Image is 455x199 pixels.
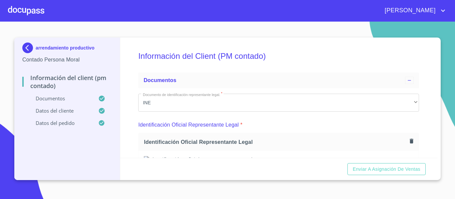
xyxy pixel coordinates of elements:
p: Información del Client (PM contado) [22,74,112,90]
span: Identificación Oficial Representante Legal [144,139,407,146]
div: arrendamiento productivo [22,43,112,56]
span: [PERSON_NAME] [380,5,439,16]
p: Datos del cliente [22,107,98,114]
p: Documentos [22,95,98,102]
img: Identificación Oficial Representante Legal [144,156,413,163]
p: Contado Persona Moral [22,56,112,64]
div: INE [138,94,419,112]
p: arrendamiento productivo [36,45,95,50]
span: Enviar a Asignación de Ventas [353,165,420,173]
h5: Información del Client (PM contado) [138,43,419,70]
img: Docupass spot blue [22,43,36,53]
button: account of current user [380,5,447,16]
p: Datos del pedido [22,120,98,126]
span: Documentos [144,77,176,83]
div: Documentos [138,72,419,88]
button: Enviar a Asignación de Ventas [347,163,426,175]
p: Identificación Oficial Representante Legal [138,121,239,129]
